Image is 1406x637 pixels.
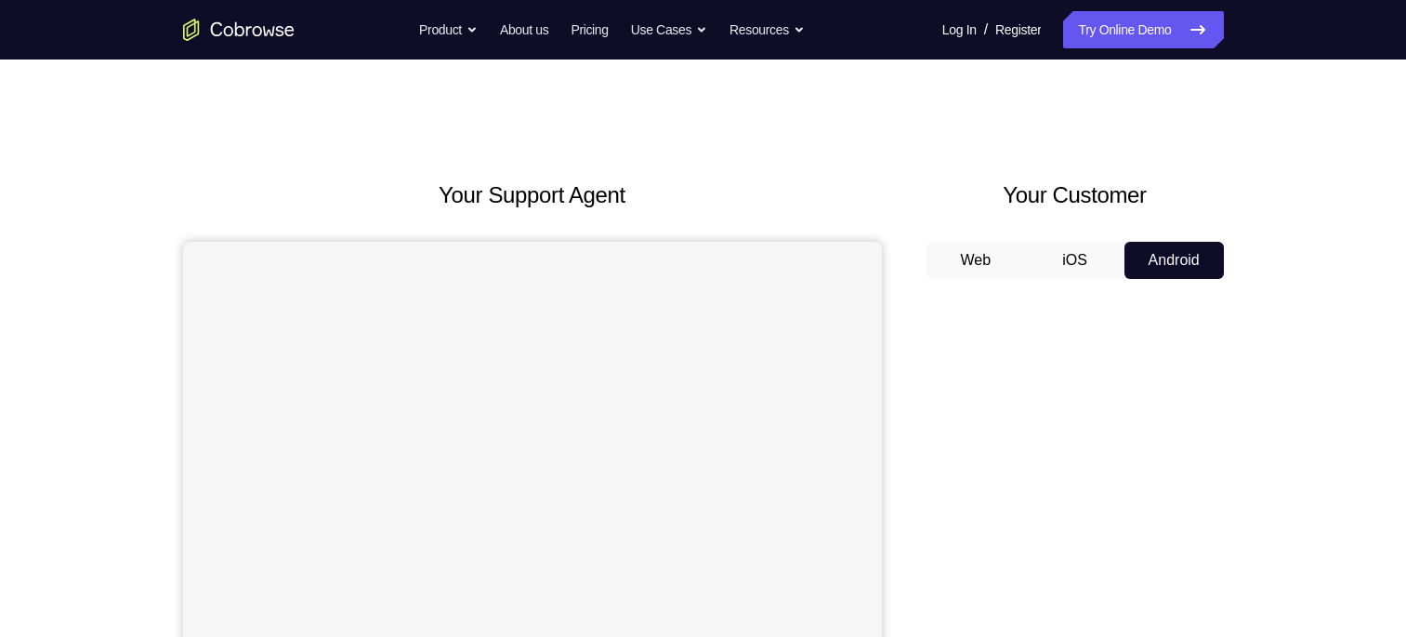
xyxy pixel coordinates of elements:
[926,242,1026,279] button: Web
[1025,242,1124,279] button: iOS
[500,11,548,48] a: About us
[995,11,1041,48] a: Register
[183,19,295,41] a: Go to the home page
[571,11,608,48] a: Pricing
[942,11,977,48] a: Log In
[729,11,805,48] button: Resources
[984,19,988,41] span: /
[419,11,478,48] button: Product
[631,11,707,48] button: Use Cases
[1063,11,1223,48] a: Try Online Demo
[1124,242,1224,279] button: Android
[183,179,882,212] h2: Your Support Agent
[926,179,1224,212] h2: Your Customer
